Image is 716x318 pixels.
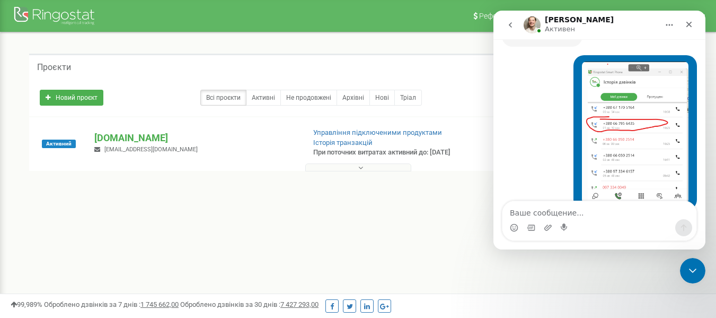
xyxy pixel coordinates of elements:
[479,12,558,20] span: Реферальна програма
[104,146,198,153] span: [EMAIL_ADDRESS][DOMAIN_NAME]
[246,90,281,106] a: Активні
[369,90,395,106] a: Нові
[394,90,422,106] a: Тріал
[40,90,103,106] a: Новий проєкт
[313,148,461,158] p: При поточних витратах активний до: [DATE]
[8,45,204,208] div: Катерина говорит…
[180,300,319,308] span: Оброблено дзвінків за 30 днів :
[313,128,442,136] a: Управління підключеними продуктами
[50,213,59,221] button: Добавить вложение
[337,90,370,106] a: Архівні
[94,131,296,145] p: [DOMAIN_NAME]
[280,300,319,308] u: 7 427 293,00
[280,90,337,106] a: Не продовжені
[182,209,199,226] button: Отправить сообщение…
[493,11,705,250] iframe: Intercom live chat
[313,139,373,147] a: Історія транзакцій
[200,90,246,106] a: Всі проєкти
[42,140,76,148] span: Активний
[44,300,179,308] span: Оброблено дзвінків за 7 днів :
[680,258,705,283] iframe: Intercom live chat
[37,63,71,72] h5: Проєкти
[140,300,179,308] u: 1 745 662,00
[9,191,203,209] textarea: Ваше сообщение...
[33,213,42,221] button: Средство выбора GIF-файла
[11,300,42,308] span: 99,989%
[67,213,76,221] button: Start recording
[16,213,25,221] button: Средство выбора эмодзи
